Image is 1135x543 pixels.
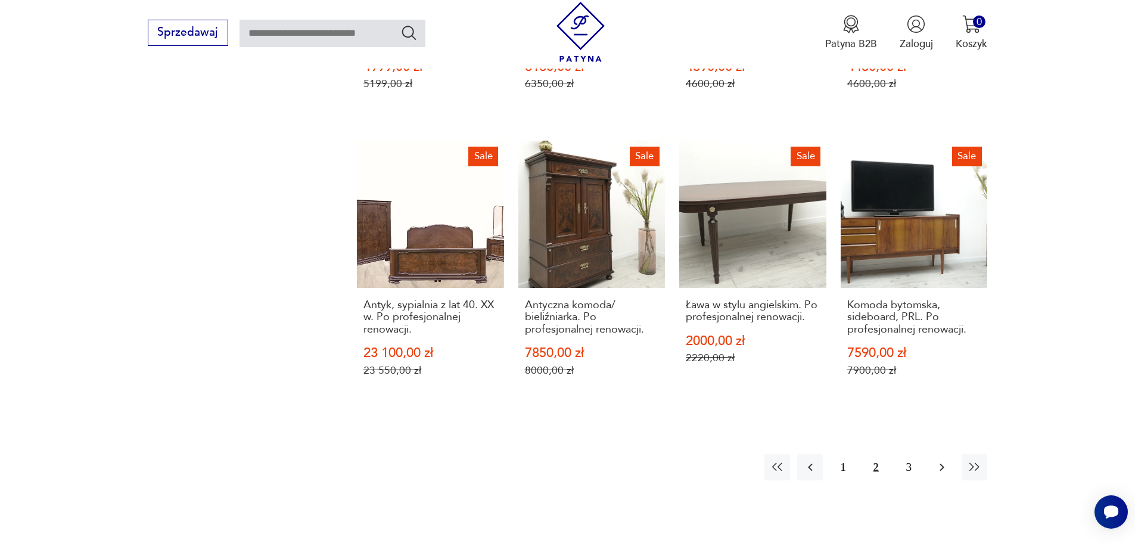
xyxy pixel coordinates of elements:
p: 7900,00 zł [847,364,981,377]
p: 6160,00 zł [525,61,659,73]
p: 2000,00 zł [686,335,820,347]
p: 4600,00 zł [847,77,981,90]
h3: Antyk, sypialnia z lat 40. XX w. Po profesjonalnej renowacji. [363,299,497,336]
p: 4600,00 zł [686,77,820,90]
button: Patyna B2B [825,15,877,51]
p: 7850,00 zł [525,347,659,359]
h3: Komoda bytomska, sideboard, PRL. Po profesjonalnej renowacji. [847,299,981,336]
h3: Ława w stylu angielskim. Po profesjonalnej renowacji. [686,299,820,324]
p: 2220,00 zł [686,352,820,364]
a: SaleAntyczna komoda/ bieliźniarka. Po profesjonalnej renowacji.Antyczna komoda/ bieliźniarka. Po ... [518,141,666,404]
button: Sprzedawaj [148,20,228,46]
p: 4480,00 zł [847,61,981,73]
button: 2 [863,454,889,480]
img: Patyna - sklep z meblami i dekoracjami vintage [551,2,611,62]
p: 4999,00 zł [363,61,497,73]
p: Zaloguj [900,37,933,51]
a: SaleŁawa w stylu angielskim. Po profesjonalnej renowacji.Ława w stylu angielskim. Po profesjonaln... [679,141,826,404]
button: Zaloguj [900,15,933,51]
h3: Antyczna komoda/ bieliźniarka. Po profesjonalnej renowacji. [525,299,659,336]
p: 8000,00 zł [525,364,659,377]
button: Szukaj [400,24,418,41]
p: Patyna B2B [825,37,877,51]
a: Ikona medaluPatyna B2B [825,15,877,51]
button: 1 [830,454,856,480]
p: 23 550,00 zł [363,364,497,377]
p: 5199,00 zł [363,77,497,90]
p: 23 100,00 zł [363,347,497,359]
a: SaleAntyk, sypialnia z lat 40. XX w. Po profesjonalnej renowacji.Antyk, sypialnia z lat 40. XX w.... [357,141,504,404]
button: 0Koszyk [956,15,987,51]
div: 0 [973,15,985,28]
a: SaleKomoda bytomska, sideboard, PRL. Po profesjonalnej renowacji.Komoda bytomska, sideboard, PRL.... [841,141,988,404]
p: Koszyk [956,37,987,51]
img: Ikona koszyka [962,15,981,33]
button: 3 [896,454,922,480]
img: Ikonka użytkownika [907,15,925,33]
iframe: Smartsupp widget button [1094,495,1128,529]
img: Ikona medalu [842,15,860,33]
p: 6350,00 zł [525,77,659,90]
a: Sprzedawaj [148,29,228,38]
p: 7590,00 zł [847,347,981,359]
p: 4390,00 zł [686,61,820,73]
